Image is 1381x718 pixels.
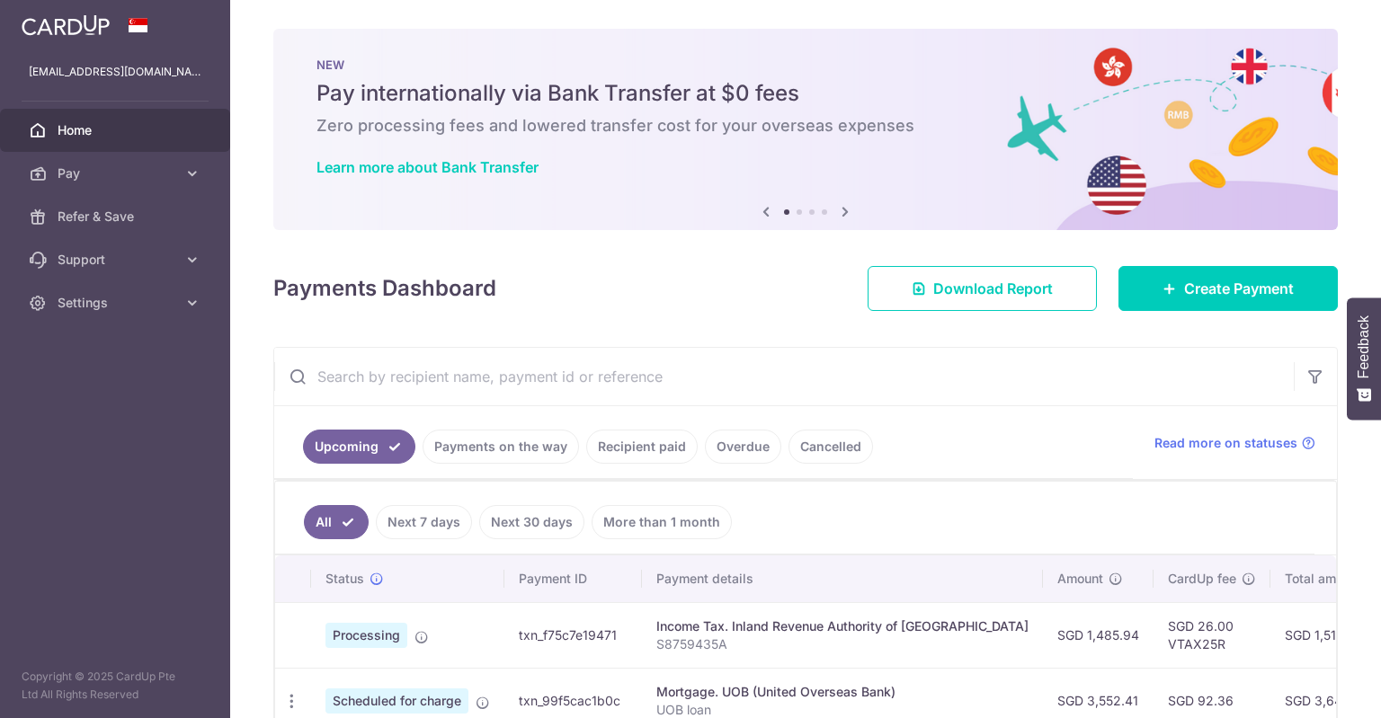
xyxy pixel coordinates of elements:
a: Payments on the way [423,430,579,464]
span: Download Report [933,278,1053,299]
a: Next 7 days [376,505,472,539]
span: Support [58,251,176,269]
img: CardUp [22,14,110,36]
span: Status [325,570,364,588]
h4: Payments Dashboard [273,272,496,305]
h5: Pay internationally via Bank Transfer at $0 fees [316,79,1295,108]
a: Download Report [868,266,1097,311]
button: Feedback - Show survey [1347,297,1381,420]
a: Upcoming [303,430,415,464]
span: Amount [1057,570,1103,588]
a: Learn more about Bank Transfer [316,158,539,176]
p: NEW [316,58,1295,72]
span: Read more on statuses [1154,434,1297,452]
td: txn_f75c7e19471 [504,602,642,668]
img: Bank transfer banner [273,29,1338,230]
div: Income Tax. Inland Revenue Authority of [GEOGRAPHIC_DATA] [656,617,1029,635]
h6: Zero processing fees and lowered transfer cost for your overseas expenses [316,115,1295,137]
th: Payment details [642,555,1043,602]
p: S8759435A [656,635,1029,653]
a: Read more on statuses [1154,434,1315,452]
span: Pay [58,164,176,182]
span: Processing [325,623,407,648]
span: Home [58,121,176,139]
span: Total amt. [1285,570,1344,588]
a: Cancelled [789,430,873,464]
span: CardUp fee [1168,570,1236,588]
th: Payment ID [504,555,642,602]
a: Next 30 days [479,505,584,539]
p: [EMAIL_ADDRESS][DOMAIN_NAME] [29,63,201,81]
a: Overdue [705,430,781,464]
input: Search by recipient name, payment id or reference [274,348,1294,405]
span: Feedback [1356,315,1372,378]
td: SGD 1,485.94 [1043,602,1154,668]
a: Create Payment [1118,266,1338,311]
a: Recipient paid [586,430,698,464]
span: Scheduled for charge [325,688,468,714]
a: All [304,505,369,539]
a: More than 1 month [592,505,732,539]
span: Create Payment [1184,278,1294,299]
span: Settings [58,294,176,312]
td: SGD 26.00 VTAX25R [1154,602,1270,668]
span: Refer & Save [58,208,176,226]
div: Mortgage. UOB (United Overseas Bank) [656,683,1029,701]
